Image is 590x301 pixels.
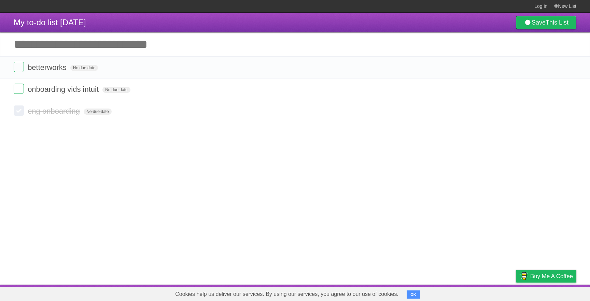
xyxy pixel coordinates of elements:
a: About [425,286,439,299]
button: OK [407,290,420,299]
span: betterworks [28,63,68,72]
a: SaveThis List [516,16,576,29]
span: eng onboarding [28,107,82,115]
a: Privacy [507,286,525,299]
span: Buy me a coffee [530,270,573,282]
b: This List [546,19,568,26]
label: Done [14,84,24,94]
span: No due date [102,87,130,93]
a: Suggest a feature [533,286,576,299]
span: No due date [84,109,111,115]
a: Buy me a coffee [516,270,576,283]
label: Done [14,105,24,116]
span: Cookies help us deliver our services. By using our services, you agree to our use of cookies. [168,287,405,301]
a: Terms [484,286,499,299]
a: Developers [448,286,475,299]
span: No due date [70,65,98,71]
label: Done [14,62,24,72]
span: My to-do list [DATE] [14,18,86,27]
span: onboarding vids intuit [28,85,100,94]
img: Buy me a coffee [519,270,529,282]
